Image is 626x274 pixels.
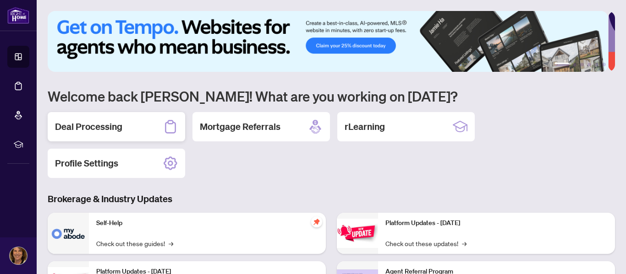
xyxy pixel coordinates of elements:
span: → [169,238,173,248]
img: Profile Icon [10,247,27,264]
a: Check out these updates!→ [385,238,467,248]
button: 6 [602,63,606,66]
img: Platform Updates - June 23, 2025 [337,219,378,247]
h1: Welcome back [PERSON_NAME]! What are you working on [DATE]? [48,87,615,105]
p: Platform Updates - [DATE] [385,218,608,228]
button: 2 [573,63,577,66]
button: 5 [595,63,599,66]
h2: Profile Settings [55,157,118,170]
p: Self-Help [96,218,318,228]
h2: Deal Processing [55,120,122,133]
a: Check out these guides!→ [96,238,173,248]
button: Open asap [589,242,617,269]
img: Slide 0 [48,11,608,72]
h2: Mortgage Referrals [200,120,280,133]
button: 1 [555,63,569,66]
span: → [462,238,467,248]
h2: rLearning [345,120,385,133]
button: 4 [588,63,591,66]
button: 3 [580,63,584,66]
h3: Brokerage & Industry Updates [48,193,615,205]
img: Self-Help [48,213,89,254]
span: pushpin [311,216,322,227]
img: logo [7,7,29,24]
